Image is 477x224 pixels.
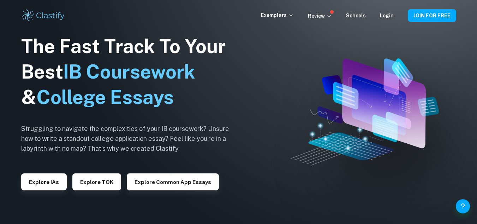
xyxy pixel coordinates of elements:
a: Explore TOK [72,178,121,185]
p: Review [308,12,332,20]
button: Explore IAs [21,173,67,190]
p: Exemplars [261,11,294,19]
span: IB Coursework [63,61,195,83]
img: Clastify hero [291,58,439,166]
button: Explore TOK [72,173,121,190]
a: Explore IAs [21,178,67,185]
img: Clastify logo [21,8,66,23]
a: Explore Common App essays [127,178,219,185]
span: College Essays [36,86,174,108]
button: JOIN FOR FREE [408,9,456,22]
a: Login [380,13,394,18]
a: Schools [346,13,366,18]
h1: The Fast Track To Your Best & [21,34,240,110]
button: Help and Feedback [456,199,470,213]
button: Explore Common App essays [127,173,219,190]
h6: Struggling to navigate the complexities of your IB coursework? Unsure how to write a standout col... [21,124,240,154]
